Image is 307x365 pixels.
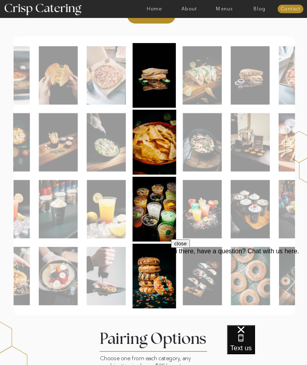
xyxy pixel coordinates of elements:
[207,6,242,12] a: Menus
[171,239,307,335] iframe: podium webchat widget prompt
[135,11,180,23] a: Book Now
[277,7,303,12] a: Contact
[100,331,252,344] h3: Pairing Options
[172,6,207,12] a: About
[242,6,277,12] a: Blog
[137,6,172,12] a: Home
[227,325,307,365] iframe: podium webchat widget bubble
